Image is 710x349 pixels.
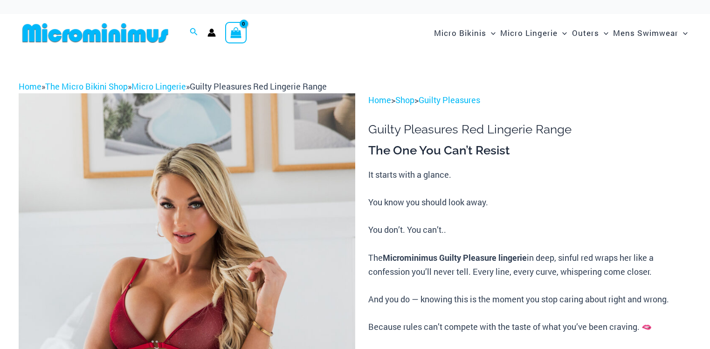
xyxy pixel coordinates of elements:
span: Outers [572,21,599,45]
span: Micro Bikinis [434,21,486,45]
a: Search icon link [190,27,198,39]
a: Home [368,94,391,105]
a: View Shopping Cart, empty [225,22,247,43]
a: Home [19,81,41,92]
a: The Micro Bikini Shop [45,81,128,92]
p: > > [368,93,691,107]
b: Microminimus Guilty Pleasure lingerie [383,252,527,263]
span: Menu Toggle [558,21,567,45]
span: Mens Swimwear [613,21,678,45]
span: Guilty Pleasures Red Lingerie Range [190,81,327,92]
a: Mens SwimwearMenu ToggleMenu Toggle [611,19,690,47]
a: Guilty Pleasures [419,94,480,105]
h3: The One You Can’t Resist [368,143,691,159]
span: Menu Toggle [599,21,608,45]
a: Account icon link [207,28,216,37]
img: MM SHOP LOGO FLAT [19,22,172,43]
span: » » » [19,81,327,92]
a: Micro LingerieMenu ToggleMenu Toggle [498,19,569,47]
p: It starts with a glance. You know you should look away. You don’t. You can’t.. The in deep, sinfu... [368,168,691,334]
a: Shop [395,94,414,105]
h1: Guilty Pleasures Red Lingerie Range [368,122,691,137]
span: Menu Toggle [486,21,496,45]
a: OutersMenu ToggleMenu Toggle [570,19,611,47]
a: Micro Lingerie [131,81,186,92]
span: Micro Lingerie [500,21,558,45]
nav: Site Navigation [430,17,691,49]
span: Menu Toggle [678,21,688,45]
a: Micro BikinisMenu ToggleMenu Toggle [432,19,498,47]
